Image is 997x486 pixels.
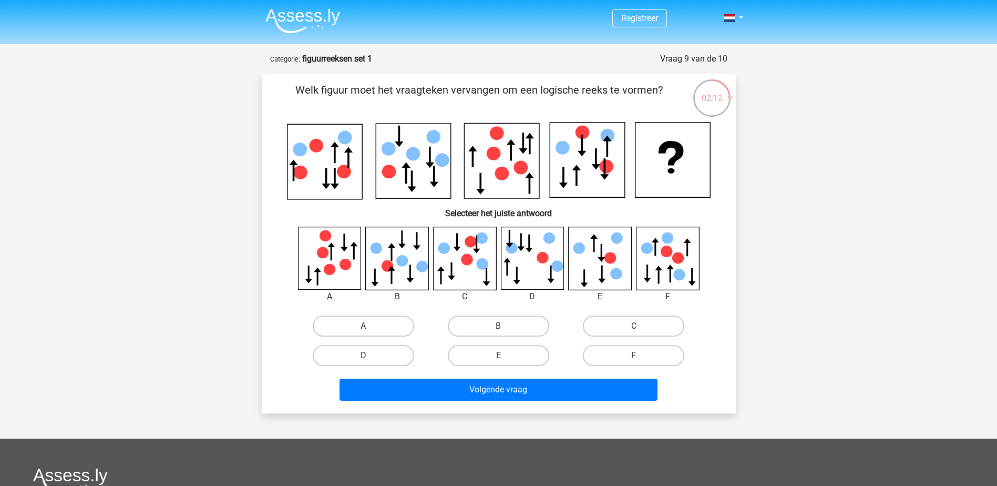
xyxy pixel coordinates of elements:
strong: figuurreeksen set 1 [302,54,372,64]
label: C [583,316,684,337]
div: D [493,290,572,303]
div: 02:12 [692,78,732,105]
label: F [583,345,684,366]
div: B [357,290,437,303]
img: Assessly [265,8,340,33]
label: A [313,316,414,337]
a: Registreer [621,13,658,23]
div: A [290,290,369,303]
p: Welk figuur moet het vraagteken vervangen om een logische reeks te vormen? [279,82,680,114]
div: F [628,290,707,303]
div: E [560,290,640,303]
div: C [425,290,505,303]
label: D [313,345,414,366]
label: B [448,316,549,337]
h6: Selecteer het juiste antwoord [279,200,719,218]
small: Categorie: [270,55,300,63]
div: Vraag 9 van de 10 [660,53,727,65]
label: E [448,345,549,366]
button: Volgende vraag [340,379,657,401]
